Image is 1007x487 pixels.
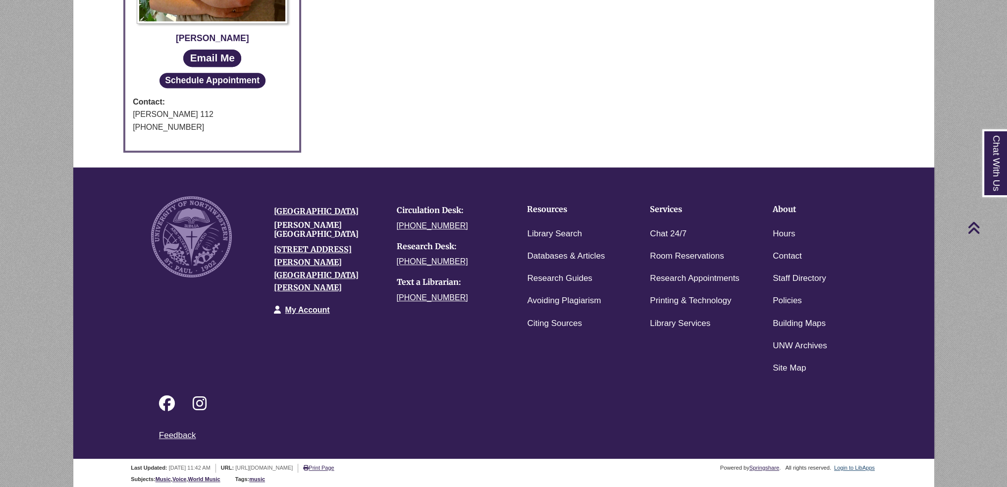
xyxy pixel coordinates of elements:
a: Back to Top [967,221,1005,234]
a: Hours [773,227,795,241]
a: Research Guides [527,271,592,286]
a: World Music [188,476,220,482]
i: Follow on Facebook [159,395,175,411]
a: UNW Archives [773,339,827,353]
span: , , [156,476,220,482]
a: [STREET_ADDRESS][PERSON_NAME][GEOGRAPHIC_DATA][PERSON_NAME] [274,244,359,292]
div: [PHONE_NUMBER] [133,121,292,134]
a: Building Maps [773,317,826,331]
a: Feedback [159,431,196,440]
strong: Contact: [133,96,292,108]
a: Staff Directory [773,271,826,286]
span: Subjects: [131,476,156,482]
a: [PHONE_NUMBER] [397,257,468,266]
div: [PERSON_NAME] [133,31,292,45]
a: Citing Sources [527,317,582,331]
img: UNW seal [151,196,232,277]
a: Printing & Technology [650,294,731,308]
h4: Research Desk: [397,242,505,251]
a: Chat 24/7 [650,227,687,241]
span: [URL][DOMAIN_NAME] [235,465,293,471]
a: Music [156,476,171,482]
a: Print Page [303,465,334,471]
a: Email Me [183,50,241,67]
i: Follow on Instagram [193,395,207,411]
h4: Services [650,205,742,214]
a: Site Map [773,361,806,376]
a: My Account [285,306,330,314]
span: URL: [221,465,234,471]
a: [PHONE_NUMBER] [397,221,468,230]
a: Library Services [650,317,710,331]
h4: [PERSON_NAME][GEOGRAPHIC_DATA] [274,221,382,238]
a: Springshare [749,465,779,471]
h4: Circulation Desk: [397,206,505,215]
a: Policies [773,294,802,308]
div: Powered by . [719,465,783,471]
span: [DATE] 11:42 AM [169,465,211,471]
button: Schedule Appointment [159,73,265,88]
a: music [249,476,265,482]
a: Avoiding Plagiarism [527,294,601,308]
h4: Resources [527,205,619,214]
a: Contact [773,249,802,264]
a: Research Appointments [650,271,740,286]
h4: Text a Librarian: [397,278,505,287]
a: Library Search [527,227,582,241]
div: All rights reserved. [784,465,833,471]
a: Login to LibApps [834,465,875,471]
span: Tags: [235,476,250,482]
i: Print Page [303,465,309,471]
a: Room Reservations [650,249,724,264]
a: Voice [172,476,187,482]
a: [PHONE_NUMBER] [397,293,468,302]
a: Databases & Articles [527,249,605,264]
h4: About [773,205,865,214]
div: [PERSON_NAME] 112 [133,108,292,121]
a: [GEOGRAPHIC_DATA] [274,206,359,216]
span: Last Updated: [131,465,167,471]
